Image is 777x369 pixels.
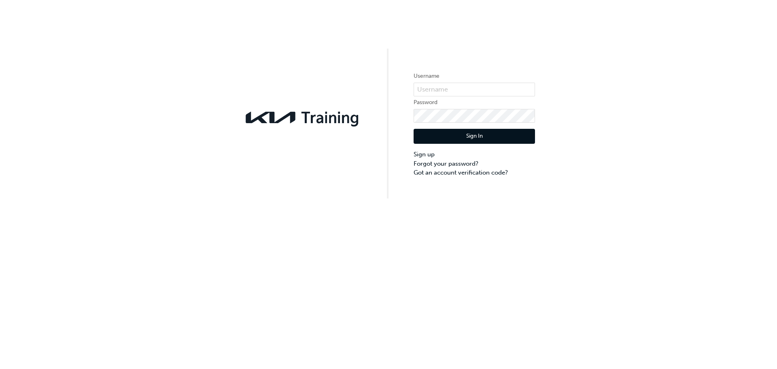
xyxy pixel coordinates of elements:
a: Sign up [414,150,535,159]
label: Username [414,71,535,81]
label: Password [414,98,535,107]
img: kia-training [242,107,363,128]
a: Forgot your password? [414,159,535,169]
button: Sign In [414,129,535,144]
input: Username [414,83,535,96]
a: Got an account verification code? [414,168,535,177]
